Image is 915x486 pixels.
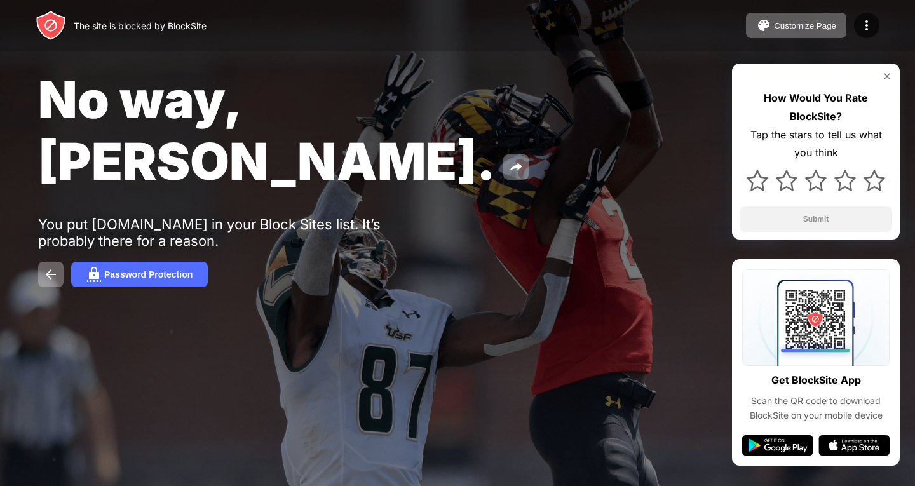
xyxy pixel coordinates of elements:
[834,170,856,191] img: star.svg
[71,262,208,287] button: Password Protection
[36,10,66,41] img: header-logo.svg
[104,269,193,280] div: Password Protection
[818,435,890,456] img: app-store.svg
[864,170,885,191] img: star.svg
[771,371,861,389] div: Get BlockSite App
[859,18,874,33] img: menu-icon.svg
[776,170,797,191] img: star.svg
[38,216,431,249] div: You put [DOMAIN_NAME] in your Block Sites list. It’s probably there for a reason.
[756,18,771,33] img: pallet.svg
[742,394,890,422] div: Scan the QR code to download BlockSite on your mobile device
[740,89,892,126] div: How Would You Rate BlockSite?
[742,435,813,456] img: google-play.svg
[43,267,58,282] img: back.svg
[86,267,102,282] img: password.svg
[740,126,892,163] div: Tap the stars to tell us what you think
[805,170,827,191] img: star.svg
[746,13,846,38] button: Customize Page
[74,20,207,31] div: The site is blocked by BlockSite
[882,71,892,81] img: rate-us-close.svg
[747,170,768,191] img: star.svg
[38,69,496,192] span: No way, [PERSON_NAME].
[740,206,892,232] button: Submit
[774,21,836,30] div: Customize Page
[508,159,524,175] img: share.svg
